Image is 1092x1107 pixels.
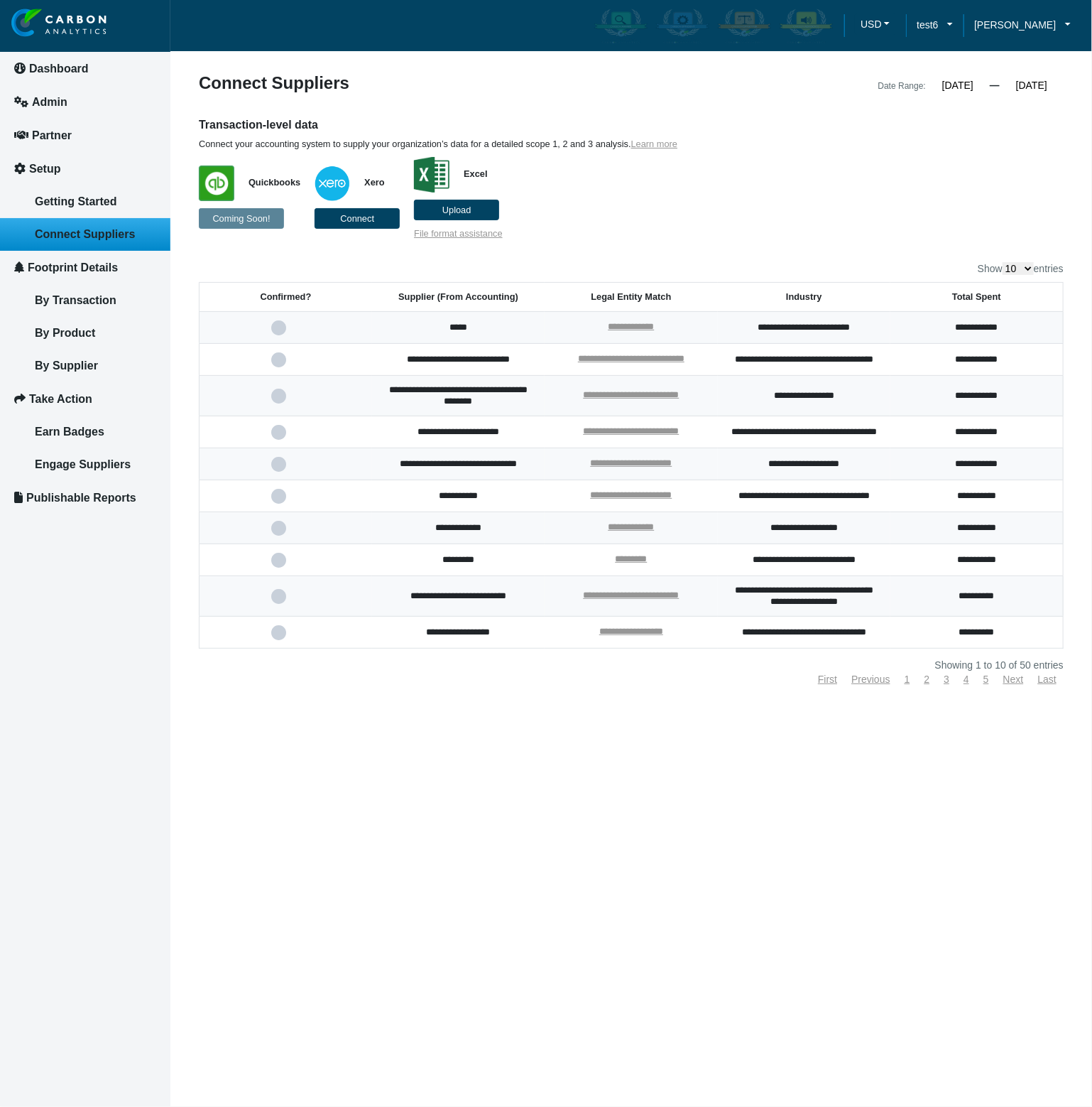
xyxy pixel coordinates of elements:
[1038,674,1056,685] a: Last
[963,674,969,685] a: 4
[780,8,833,43] img: carbon-advocate-enabled.png
[631,139,677,149] a: Learn more
[95,80,260,98] div: Chat with us now
[18,173,259,205] input: Enter your email address
[234,177,300,188] span: Quickbooks
[188,75,631,94] div: Connect Suppliers
[26,492,136,504] span: Publishable Reports
[777,5,836,46] div: Carbon Advocate
[906,17,963,33] a: test6
[35,294,116,306] span: By Transaction
[315,166,350,201] img: w+ypx6NYbfBygAAAABJRU5ErkJggg==
[917,17,938,33] span: test6
[199,660,1064,670] div: Showing 1 to 10 of 50 entries
[18,131,259,163] input: Enter your last name
[924,674,930,685] a: 2
[199,117,842,133] h6: Transaction-level data
[718,283,890,312] th: Industry: activate to sort column ascending
[591,5,650,46] div: Carbon Aware
[199,166,234,201] img: WZJNYSWUN5fh9hL01R0Rp8YZzPYKS0leX8T4ABAHXgMHCTL9OxAAAAAElFTkSuQmCC
[29,163,60,175] span: Setup
[594,8,648,43] img: carbon-aware-enabled.png
[35,327,95,339] span: By Product
[340,213,374,224] span: Connect
[944,674,949,685] a: 3
[974,17,1056,33] span: [PERSON_NAME]
[905,674,910,685] a: 1
[718,8,771,43] img: carbon-offsetter-enabled.png
[32,96,67,108] span: Admin
[878,77,926,94] div: Date Range:
[963,17,1081,33] a: [PERSON_NAME]
[990,80,1000,91] span: —
[35,426,104,438] span: Earn Badges
[35,360,98,372] span: By Supplier
[35,195,117,207] span: Getting Started
[193,438,258,457] em: Start Chat
[199,139,842,150] p: Connect your accounting system to supply your organization’s data for a detailed scope 1, 2 and 3...
[818,674,837,685] a: First
[35,228,135,240] span: Connect Suppliers
[851,674,890,685] a: Previous
[11,9,107,38] img: insight-logo-2.png
[233,7,267,41] div: Minimize live chat window
[212,213,270,224] span: Coming Soon!
[844,13,906,38] a: USDUSD
[35,458,131,470] span: Engage Suppliers
[449,168,487,179] span: Excel
[28,261,118,274] span: Footprint Details
[32,129,72,141] span: Partner
[1003,262,1034,275] select: Showentries
[442,205,471,215] span: Upload
[890,283,1063,312] th: Total Spent: activate to sort column ascending
[16,78,37,99] div: Navigation go back
[29,63,89,75] span: Dashboard
[29,393,92,405] span: Take Action
[983,674,989,685] a: 5
[199,208,284,229] button: Coming Soon!
[18,215,259,426] textarea: Type your message and hit 'Enter'
[653,5,712,46] div: Carbon Efficient
[656,8,709,43] img: carbon-efficient-enabled.png
[545,283,717,312] th: Legal Entity Match: activate to sort column ascending
[200,283,372,312] th: Confirmed?: activate to sort column ascending
[855,13,895,35] button: USD
[715,5,774,46] div: Carbon Offsetter
[414,228,502,239] a: File format assistance
[350,177,384,188] span: Xero
[372,283,545,312] th: Supplier (From Accounting): activate to sort column ascending
[1003,674,1024,685] a: Next
[414,157,449,193] img: 9mSQ+YDTTxMAAAAJXRFWHRkYXRlOmNyZWF0ZQAyMDE3LTA4LTEwVDA1OjA3OjUzKzAwOjAwF1wL2gAAACV0RVh0ZGF0ZTptb2...
[315,208,400,229] button: Connect
[978,262,1064,275] label: Show entries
